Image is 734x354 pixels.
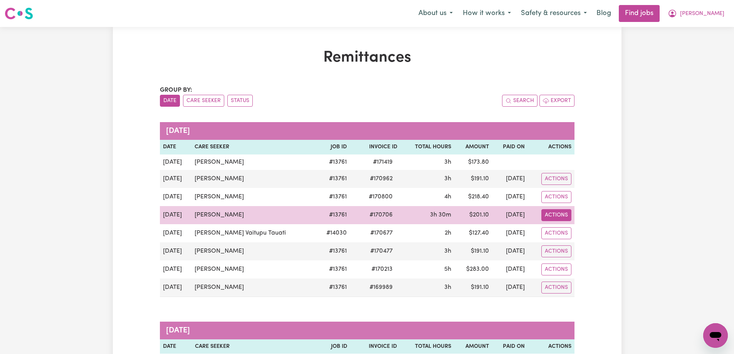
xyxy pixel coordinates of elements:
[160,140,192,154] th: Date
[492,206,528,224] td: [DATE]
[160,49,574,67] h1: Remittances
[444,284,451,290] span: 3 hours
[366,247,397,256] span: # 170477
[191,224,316,242] td: [PERSON_NAME] Vaitupu Tauati
[680,10,724,18] span: [PERSON_NAME]
[400,339,454,354] th: Total Hours
[541,282,571,294] button: Actions
[160,87,192,93] span: Group by:
[160,95,180,107] button: sort invoices by date
[160,339,192,354] th: Date
[502,95,537,107] button: Search
[365,210,397,220] span: # 170706
[191,170,316,188] td: [PERSON_NAME]
[316,188,350,206] td: # 13761
[316,260,350,279] td: # 13761
[316,279,350,297] td: # 13761
[444,266,451,272] span: 5 hours
[444,194,451,200] span: 4 hours
[160,206,192,224] td: [DATE]
[492,260,528,279] td: [DATE]
[160,170,192,188] td: [DATE]
[191,206,316,224] td: [PERSON_NAME]
[160,279,192,297] td: [DATE]
[492,188,528,206] td: [DATE]
[454,242,492,260] td: $ 191.10
[492,140,528,154] th: Paid On
[350,140,400,154] th: Invoice ID
[367,265,397,274] span: # 170213
[541,263,571,275] button: Actions
[541,227,571,239] button: Actions
[160,224,192,242] td: [DATE]
[454,140,492,154] th: Amount
[663,5,729,22] button: My Account
[316,224,350,242] td: # 14030
[227,95,253,107] button: sort invoices by paid status
[192,339,316,354] th: Care Seeker
[191,154,316,170] td: [PERSON_NAME]
[516,5,592,22] button: Safety & resources
[160,154,192,170] td: [DATE]
[445,230,451,236] span: 2 hours
[316,154,350,170] td: # 13761
[5,5,33,22] a: Careseekers logo
[454,154,492,170] td: $ 173.80
[492,224,528,242] td: [DATE]
[160,242,192,260] td: [DATE]
[364,192,397,201] span: # 170800
[454,279,492,297] td: $ 191.10
[191,188,316,206] td: [PERSON_NAME]
[183,95,224,107] button: sort invoices by care seeker
[316,170,350,188] td: # 13761
[454,260,492,279] td: $ 283.00
[528,140,574,154] th: Actions
[492,242,528,260] td: [DATE]
[430,212,451,218] span: 3 hours 30 minutes
[444,176,451,182] span: 3 hours
[365,283,397,292] span: # 169989
[316,140,350,154] th: Job ID
[703,323,728,348] iframe: Button to launch messaging window
[5,7,33,20] img: Careseekers logo
[454,224,492,242] td: $ 127.40
[160,188,192,206] td: [DATE]
[191,140,316,154] th: Care Seeker
[454,188,492,206] td: $ 218.40
[366,228,397,238] span: # 170677
[160,322,574,339] caption: [DATE]
[541,173,571,185] button: Actions
[541,245,571,257] button: Actions
[160,260,192,279] td: [DATE]
[454,206,492,224] td: $ 201.10
[492,170,528,188] td: [DATE]
[350,339,400,354] th: Invoice ID
[454,339,492,354] th: Amount
[454,170,492,188] td: $ 191.10
[619,5,660,22] a: Find jobs
[368,158,397,167] span: # 171419
[316,339,350,354] th: Job ID
[160,122,574,140] caption: [DATE]
[492,279,528,297] td: [DATE]
[191,279,316,297] td: [PERSON_NAME]
[444,248,451,254] span: 3 hours
[400,140,454,154] th: Total Hours
[365,174,397,183] span: # 170962
[528,339,574,354] th: Actions
[458,5,516,22] button: How it works
[444,159,451,165] span: 3 hours
[191,260,316,279] td: [PERSON_NAME]
[541,209,571,221] button: Actions
[191,242,316,260] td: [PERSON_NAME]
[541,191,571,203] button: Actions
[492,339,528,354] th: Paid On
[413,5,458,22] button: About us
[539,95,574,107] button: Export
[316,242,350,260] td: # 13761
[316,206,350,224] td: # 13761
[592,5,616,22] a: Blog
